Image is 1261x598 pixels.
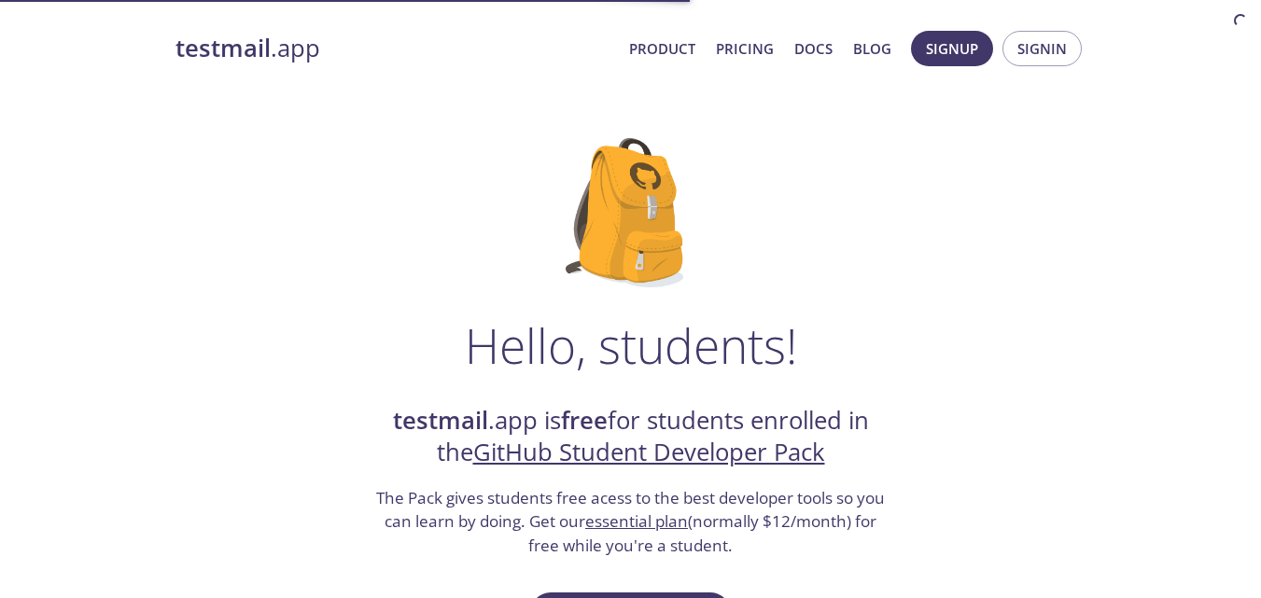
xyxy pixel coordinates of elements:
a: Pricing [716,36,774,61]
a: testmail.app [175,33,614,64]
h2: .app is for students enrolled in the [374,405,888,469]
span: Signin [1017,36,1067,61]
strong: testmail [393,404,488,437]
a: Blog [853,36,891,61]
a: Docs [794,36,833,61]
a: GitHub Student Developer Pack [473,436,825,468]
span: Signup [926,36,978,61]
strong: testmail [175,32,271,64]
a: Product [629,36,695,61]
h1: Hello, students! [465,317,797,373]
h3: The Pack gives students free acess to the best developer tools so you can learn by doing. Get our... [374,486,888,558]
img: github-student-backpack.png [566,138,695,287]
button: Signin [1002,31,1082,66]
strong: free [561,404,608,437]
a: essential plan [585,510,688,532]
button: Signup [911,31,993,66]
